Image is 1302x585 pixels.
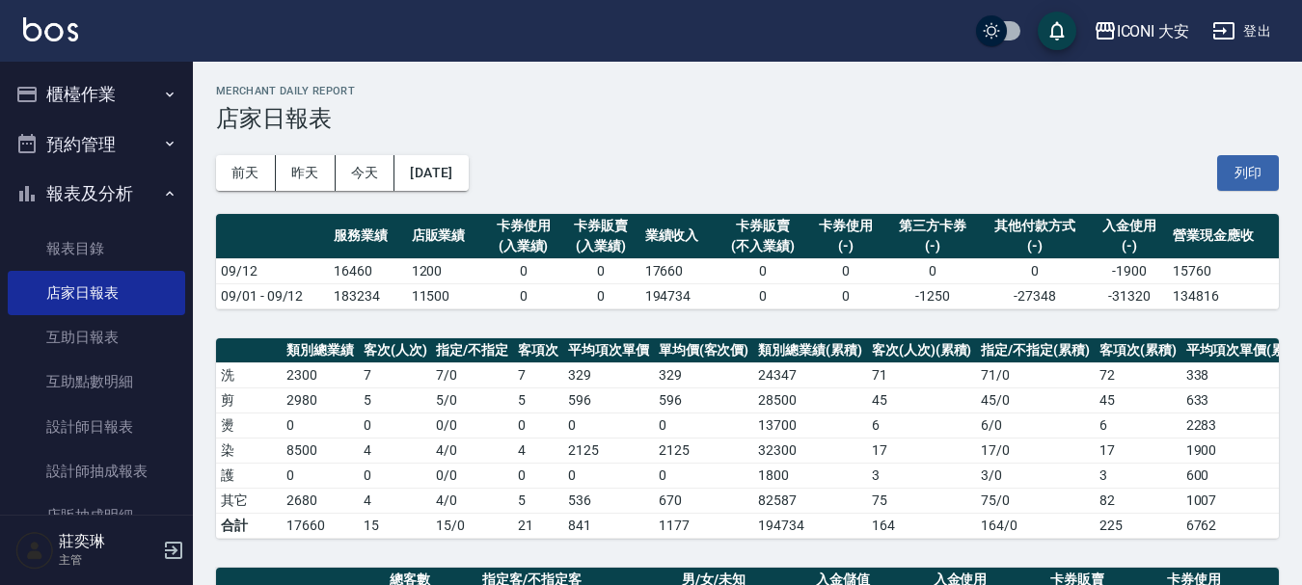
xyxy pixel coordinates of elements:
[563,488,654,513] td: 536
[1217,155,1279,191] button: 列印
[282,463,359,488] td: 0
[885,258,980,283] td: 0
[407,283,485,308] td: 11500
[654,488,754,513] td: 670
[489,216,557,236] div: 卡券使用
[216,488,282,513] td: 其它
[1090,283,1168,308] td: -31320
[513,362,563,387] td: 7
[282,412,359,438] td: 0
[282,387,359,412] td: 2980
[654,338,754,363] th: 單均價(客次價)
[489,236,557,256] div: (入業績)
[654,387,754,412] td: 596
[640,258,719,283] td: 17660
[1095,412,1181,438] td: 6
[807,258,885,283] td: 0
[484,283,562,308] td: 0
[282,488,359,513] td: 2680
[722,236,802,256] div: (不入業績)
[216,438,282,463] td: 染
[216,105,1279,132] h3: 店家日報表
[976,463,1095,488] td: 3 / 0
[216,412,282,438] td: 燙
[753,387,867,412] td: 28500
[276,155,336,191] button: 昨天
[640,214,719,259] th: 業績收入
[867,463,977,488] td: 3
[59,551,157,569] p: 主管
[216,155,276,191] button: 前天
[513,438,563,463] td: 4
[1168,258,1279,283] td: 15760
[513,463,563,488] td: 0
[431,488,513,513] td: 4 / 0
[282,438,359,463] td: 8500
[563,362,654,387] td: 329
[1095,387,1181,412] td: 45
[976,438,1095,463] td: 17 / 0
[1095,463,1181,488] td: 3
[1090,258,1168,283] td: -1900
[359,338,432,363] th: 客次(人次)
[8,226,185,271] a: 報表目錄
[1095,236,1163,256] div: (-)
[718,258,807,283] td: 0
[1117,19,1190,43] div: ICONI 大安
[407,214,485,259] th: 店販業績
[513,338,563,363] th: 客項次
[431,463,513,488] td: 0 / 0
[431,338,513,363] th: 指定/不指定
[431,412,513,438] td: 0 / 0
[8,271,185,315] a: 店家日報表
[282,362,359,387] td: 2300
[216,214,1279,309] table: a dense table
[753,362,867,387] td: 24347
[890,236,975,256] div: (-)
[336,155,395,191] button: 今天
[976,513,1095,538] td: 164/0
[1095,338,1181,363] th: 客項次(累積)
[8,359,185,404] a: 互助點數明細
[890,216,975,236] div: 第三方卡券
[282,513,359,538] td: 17660
[812,216,881,236] div: 卡券使用
[567,236,636,256] div: (入業績)
[753,438,867,463] td: 32300
[15,531,54,570] img: Person
[985,216,1086,236] div: 其他付款方式
[8,120,185,170] button: 預約管理
[431,362,513,387] td: 7 / 0
[216,362,282,387] td: 洗
[1095,216,1163,236] div: 入金使用
[867,488,977,513] td: 75
[23,17,78,41] img: Logo
[867,387,977,412] td: 45
[8,449,185,493] a: 設計師抽成報表
[431,387,513,412] td: 5 / 0
[8,69,185,120] button: 櫃檯作業
[976,387,1095,412] td: 45 / 0
[718,283,807,308] td: 0
[1205,13,1279,49] button: 登出
[1168,283,1279,308] td: 134816
[567,216,636,236] div: 卡券販賣
[867,362,977,387] td: 71
[563,338,654,363] th: 平均項次單價
[753,463,867,488] td: 1800
[867,338,977,363] th: 客次(人次)(累積)
[753,513,867,538] td: 194734
[640,283,719,308] td: 194734
[1038,12,1076,50] button: save
[867,513,977,538] td: 164
[563,412,654,438] td: 0
[1168,214,1279,259] th: 營業現金應收
[394,155,468,191] button: [DATE]
[407,258,485,283] td: 1200
[431,438,513,463] td: 4 / 0
[359,438,432,463] td: 4
[976,362,1095,387] td: 71 / 0
[329,283,407,308] td: 183234
[513,387,563,412] td: 5
[867,438,977,463] td: 17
